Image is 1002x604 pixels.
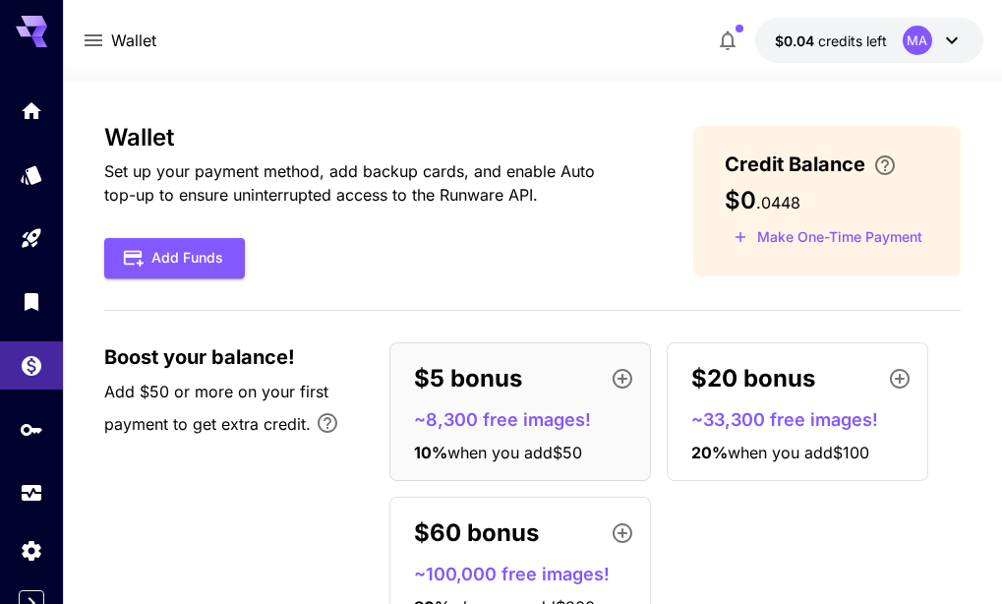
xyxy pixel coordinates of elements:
[104,124,630,151] h3: Wallet
[756,193,800,212] span: . 0448
[447,443,582,462] span: when you add $50
[20,538,43,563] div: Settings
[775,32,818,49] span: $0.04
[308,403,347,443] button: Bonus applies only to your first payment, up to 30% on the first $1,000.
[414,443,447,462] span: 10 %
[728,443,869,462] span: when you add $100
[20,353,43,378] div: Wallet
[725,186,756,214] span: $0
[20,481,43,506] div: Usage
[104,382,328,434] span: Add $50 or more on your first payment to get extra credit.
[20,417,43,442] div: API Keys
[20,289,43,314] div: Library
[691,406,919,433] p: ~33,300 free images!
[775,30,887,51] div: $0.0448
[725,150,865,179] span: Credit Balance
[755,18,983,63] button: $0.0448MA
[691,443,728,462] span: 20 %
[104,238,245,278] button: Add Funds
[691,361,815,396] p: $20 bonus
[20,162,43,187] div: Models
[725,222,931,253] button: Make a one-time, non-recurring payment
[414,515,539,551] p: $60 bonus
[414,406,642,433] p: ~8,300 free images!
[104,159,630,207] p: Set up your payment method, add backup cards, and enable Auto top-up to ensure uninterrupted acce...
[903,26,932,55] div: MA
[104,342,295,372] span: Boost your balance!
[414,361,522,396] p: $5 bonus
[818,32,887,49] span: credits left
[865,153,905,177] button: Enter your card details and choose an Auto top-up amount to avoid service interruptions. We'll au...
[414,561,642,587] p: ~100,000 free images!
[111,29,156,52] nav: breadcrumb
[111,29,156,52] a: Wallet
[20,226,43,251] div: Playground
[20,98,43,123] div: Home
